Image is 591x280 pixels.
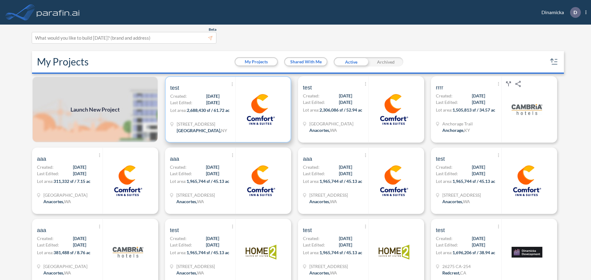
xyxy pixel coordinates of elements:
[170,164,187,170] span: Created:
[206,99,219,106] span: [DATE]
[309,120,353,127] span: Anacortes Ferry Terminal
[442,198,470,205] div: Anacortes, WA
[170,227,179,234] span: test
[187,179,229,184] span: 1,965,744 sf / 45.13 ac
[54,250,90,255] span: 381,488 sf / 8.76 ac
[206,170,219,177] span: [DATE]
[246,165,276,196] img: logo
[176,270,204,276] div: Anacortes, WA
[35,6,81,18] img: logo
[436,170,458,177] span: Last Edited:
[339,170,352,177] span: [DATE]
[43,263,87,270] span: Anacortes Ferry Terminal
[442,128,464,133] span: Anchorage ,
[285,58,327,65] button: Shared With Me
[436,107,452,112] span: Lot area:
[113,237,143,267] img: logo
[206,164,219,170] span: [DATE]
[442,270,466,276] div: Redcrest, CA
[303,84,312,91] span: test
[170,84,179,92] span: test
[303,164,320,170] span: Created:
[549,57,559,67] button: sort
[197,270,204,275] span: WA
[235,58,277,65] button: My Projects
[43,199,64,204] span: Anacortes ,
[334,57,368,66] div: Active
[472,164,485,170] span: [DATE]
[70,105,120,114] span: Launch New Project
[303,242,325,248] span: Last Edited:
[532,7,586,18] div: Dinamicka
[37,242,59,248] span: Last Edited:
[73,170,86,177] span: [DATE]
[436,250,452,255] span: Lot area:
[43,270,71,276] div: Anacortes, WA
[463,199,470,204] span: WA
[442,127,470,133] div: Anchorage, KY
[37,235,54,242] span: Created:
[436,227,445,234] span: test
[472,99,485,105] span: [DATE]
[309,127,337,133] div: Anacortes, WA
[303,93,320,99] span: Created:
[339,93,352,99] span: [DATE]
[170,108,187,113] span: Lot area:
[512,94,542,125] img: logo
[320,250,362,255] span: 1,965,744 sf / 45.13 ac
[177,121,227,127] span: 293 Benedict Ave
[43,198,71,205] div: Anacortes, WA
[54,179,90,184] span: 311,332 sf / 7.15 ac
[442,192,481,198] span: 5614 Ferry Terminal Rd
[339,99,352,105] span: [DATE]
[170,99,192,106] span: Last Edited:
[309,198,337,205] div: Anacortes, WA
[37,227,46,234] span: aaa
[472,170,485,177] span: [DATE]
[436,155,445,163] span: test
[113,165,143,196] img: logo
[442,263,471,270] span: 26275 CA-254
[452,250,495,255] span: 1,696,206 sf / 38.94 ac
[37,250,54,255] span: Lot area:
[330,199,337,204] span: WA
[339,235,352,242] span: [DATE]
[37,179,54,184] span: Lot area:
[170,179,187,184] span: Lot area:
[436,242,458,248] span: Last Edited:
[221,128,227,133] span: NY
[472,93,485,99] span: [DATE]
[170,235,187,242] span: Created:
[442,270,460,275] span: Redcrest ,
[309,192,348,198] span: 5614 Ferry Terminal Rd
[206,235,219,242] span: [DATE]
[303,170,325,177] span: Last Edited:
[309,199,330,204] span: Anacortes ,
[37,170,59,177] span: Last Edited:
[303,250,320,255] span: Lot area:
[246,237,276,267] img: logo
[209,27,216,32] span: Beta
[170,242,192,248] span: Last Edited:
[452,107,495,112] span: 1,505,813 sf / 34.57 ac
[436,235,452,242] span: Created:
[379,237,409,267] img: logo
[170,155,179,163] span: aaa
[37,155,46,163] span: aaa
[436,179,452,184] span: Lot area:
[368,57,403,66] div: Archived
[37,164,54,170] span: Created:
[442,120,473,127] span: Anchorage Trail
[176,192,215,198] span: 5614 Ferry Terminal Rd
[472,242,485,248] span: [DATE]
[187,250,229,255] span: 1,965,744 sf / 45.13 ac
[436,164,452,170] span: Created:
[64,199,71,204] span: WA
[176,263,215,270] span: 5614 Ferry Terminal Rd
[512,237,542,267] img: logo
[464,128,470,133] span: KY
[73,164,86,170] span: [DATE]
[187,108,230,113] span: 2,688,430 sf / 61.72 ac
[176,270,197,275] span: Anacortes ,
[206,242,219,248] span: [DATE]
